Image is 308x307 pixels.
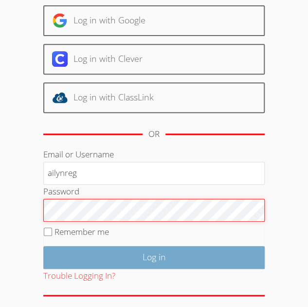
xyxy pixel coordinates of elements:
label: Email or Username [43,149,114,160]
button: Trouble Logging In? [43,269,115,283]
img: classlink-logo-d6bb404cc1216ec64c9a2012d9dc4662098be43eaf13dc465df04b49fa7ab582.svg [52,90,68,105]
label: Password [43,186,79,197]
a: Log in with ClassLink [43,82,265,113]
a: Log in with Google [43,5,265,36]
input: Log in [43,246,265,269]
label: Remember me [54,226,109,237]
img: clever-logo-6eab21bc6e7a338710f1a6ff85c0baf02591cd810cc4098c63d3a4b26e2feb20.svg [52,51,68,67]
a: Log in with Clever [43,44,265,75]
div: OR [148,127,160,141]
img: google-logo-50288ca7cdecda66e5e0955fdab243c47b7ad437acaf1139b6f446037453330a.svg [52,13,68,28]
